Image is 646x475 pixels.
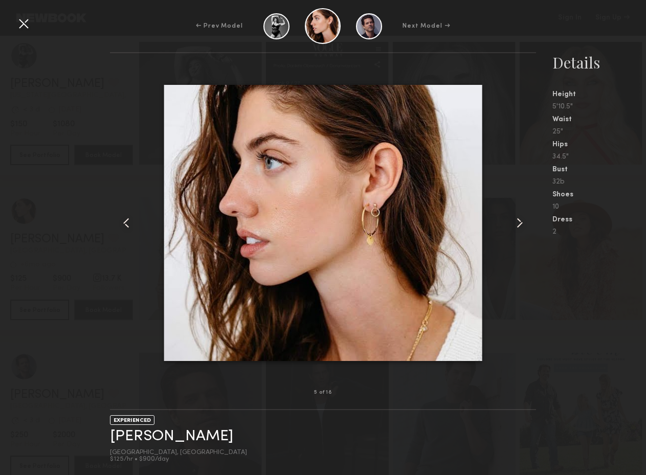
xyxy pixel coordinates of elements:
[552,229,646,236] div: 2
[552,191,646,198] div: Shoes
[110,415,154,425] div: EXPERIENCED
[552,103,646,110] div: 5'10.5"
[403,21,450,31] div: Next Model →
[552,203,646,211] div: 10
[552,52,646,73] div: Details
[552,116,646,123] div: Waist
[552,128,646,135] div: 25"
[552,178,646,186] div: 32b
[552,166,646,173] div: Bust
[552,153,646,161] div: 34.5"
[552,216,646,223] div: Dress
[110,456,247,463] div: $125/hr • $900/day
[552,141,646,148] div: Hips
[552,91,646,98] div: Height
[314,390,332,395] div: 5 of 18
[196,21,243,31] div: ← Prev Model
[110,428,233,444] a: [PERSON_NAME]
[110,449,247,456] div: [GEOGRAPHIC_DATA], [GEOGRAPHIC_DATA]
